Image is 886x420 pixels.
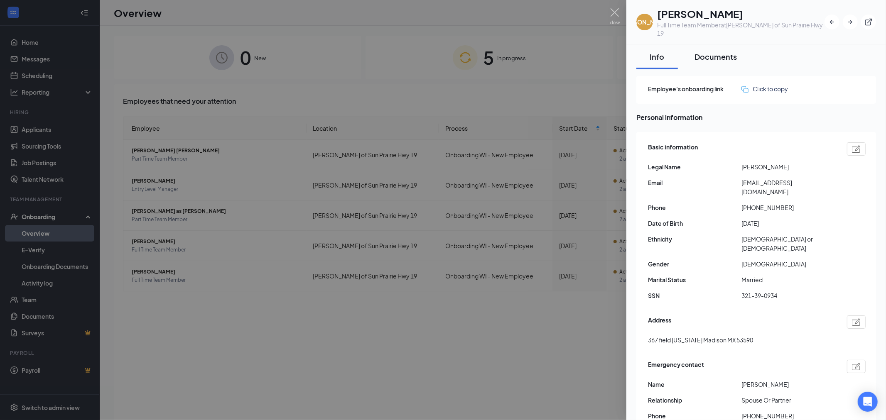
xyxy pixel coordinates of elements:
[648,291,741,300] span: SSN
[648,275,741,284] span: Marital Status
[648,396,741,405] span: Relationship
[741,380,835,389] span: [PERSON_NAME]
[648,162,741,171] span: Legal Name
[648,335,753,344] span: 367 field [US_STATE] Madison MX 53590
[645,51,670,62] div: Info
[741,259,835,269] span: [DEMOGRAPHIC_DATA]
[648,219,741,228] span: Date of Birth
[741,275,835,284] span: Married
[741,291,835,300] span: 321-39-0934
[741,86,749,93] img: click-to-copy.71757273a98fde459dfc.svg
[648,360,704,373] span: Emergency contact
[648,142,698,156] span: Basic information
[648,178,741,187] span: Email
[648,259,741,269] span: Gender
[864,18,873,26] svg: ExternalLink
[741,162,835,171] span: [PERSON_NAME]
[648,315,671,329] span: Address
[858,392,878,412] div: Open Intercom Messenger
[741,234,835,253] span: [DEMOGRAPHIC_DATA] or [DEMOGRAPHIC_DATA]
[741,219,835,228] span: [DATE]
[621,18,669,26] div: [PERSON_NAME]
[657,21,825,37] div: Full Time Team Member at [PERSON_NAME] of Sun Prairie Hwy 19
[695,51,737,62] div: Documents
[843,15,858,29] button: ArrowRight
[648,84,741,93] span: Employee's onboarding link
[828,18,836,26] svg: ArrowLeftNew
[648,380,741,389] span: Name
[861,15,876,29] button: ExternalLink
[648,203,741,212] span: Phone
[846,18,854,26] svg: ArrowRight
[657,7,825,21] h1: [PERSON_NAME]
[636,112,876,122] span: Personal information
[648,234,741,244] span: Ethnicity
[741,84,788,93] button: Click to copy
[741,203,835,212] span: [PHONE_NUMBER]
[825,15,839,29] button: ArrowLeftNew
[741,396,835,405] span: Spouse Or Partner
[741,178,835,196] span: [EMAIL_ADDRESS][DOMAIN_NAME]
